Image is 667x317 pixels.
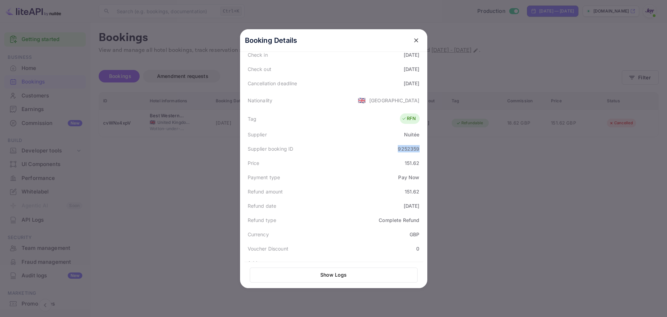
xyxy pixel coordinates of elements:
[404,202,420,209] div: [DATE]
[398,145,419,152] div: 9252359
[248,51,268,58] div: Check in
[369,97,420,104] div: [GEOGRAPHIC_DATA]
[248,97,273,104] div: Nationality
[248,131,267,138] div: Supplier
[410,231,419,238] div: GBP
[248,245,288,252] div: Voucher Discount
[250,268,418,283] button: Show Logs
[404,131,420,138] div: Nuitée
[248,216,277,224] div: Refund type
[398,174,419,181] div: Pay Now
[248,65,271,73] div: Check out
[410,34,422,47] button: close
[248,202,277,209] div: Refund date
[248,259,263,267] div: Addon
[404,51,420,58] div: [DATE]
[248,80,297,87] div: Cancellation deadline
[405,188,420,195] div: 151.62
[248,115,256,122] div: Tag
[402,115,416,122] div: RFN
[248,145,294,152] div: Supplier booking ID
[379,216,419,224] div: Complete Refund
[416,245,419,252] div: 0
[248,174,280,181] div: Payment type
[405,159,420,167] div: 151.62
[404,80,420,87] div: [DATE]
[248,188,283,195] div: Refund amount
[248,159,260,167] div: Price
[404,65,420,73] div: [DATE]
[358,94,366,106] span: United States
[245,35,297,46] p: Booking Details
[248,231,269,238] div: Currency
